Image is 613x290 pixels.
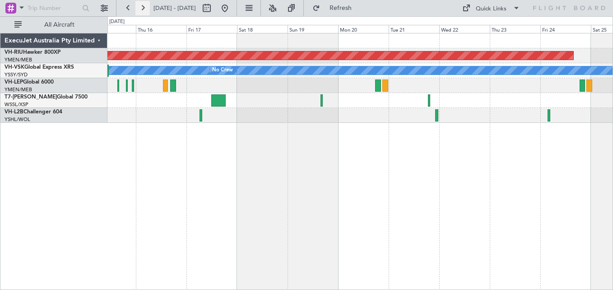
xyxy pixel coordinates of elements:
div: Wed 15 [86,25,136,33]
span: VH-L2B [5,109,23,115]
button: Quick Links [458,1,525,15]
div: Wed 22 [439,25,490,33]
span: VH-LEP [5,80,23,85]
a: YMEN/MEB [5,86,32,93]
a: VH-L2BChallenger 604 [5,109,62,115]
span: VH-RIU [5,50,23,55]
div: Sun 19 [288,25,338,33]
a: T7-[PERSON_NAME]Global 7500 [5,94,88,100]
div: Tue 21 [389,25,439,33]
div: Sat 18 [237,25,288,33]
div: Fri 24 [540,25,591,33]
a: VH-LEPGlobal 6000 [5,80,54,85]
button: All Aircraft [10,18,98,32]
input: Trip Number [28,1,79,15]
a: VH-RIUHawker 800XP [5,50,60,55]
a: YMEN/MEB [5,56,32,63]
button: Refresh [308,1,362,15]
span: VH-VSK [5,65,24,70]
div: Thu 16 [136,25,186,33]
div: Quick Links [476,5,506,14]
div: Fri 17 [186,25,237,33]
span: Refresh [322,5,360,11]
div: No Crew [212,64,233,77]
div: Mon 20 [338,25,389,33]
span: [DATE] - [DATE] [153,4,196,12]
a: YSSY/SYD [5,71,28,78]
a: YSHL/WOL [5,116,30,123]
a: WSSL/XSP [5,101,28,108]
div: Thu 23 [490,25,540,33]
a: VH-VSKGlobal Express XRS [5,65,74,70]
span: All Aircraft [23,22,95,28]
div: [DATE] [109,18,125,26]
span: T7-[PERSON_NAME] [5,94,57,100]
